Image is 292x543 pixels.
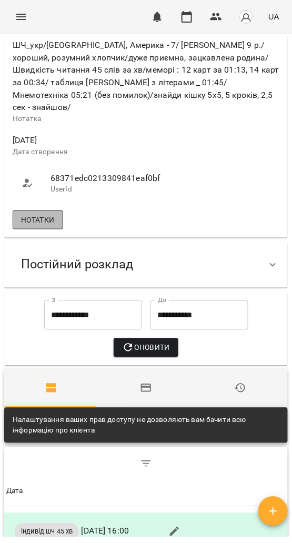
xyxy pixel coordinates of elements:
[13,134,279,147] span: [DATE]
[239,9,254,24] img: avatar_s.png
[15,527,79,537] span: індивід шч 45 хв
[13,114,279,124] p: Нотатка
[21,214,55,226] span: Нотатки
[268,11,279,22] span: UA
[6,485,286,498] span: Дата
[4,242,288,288] div: Постійний розклад
[134,451,159,477] button: Фільтр
[114,338,178,357] button: Оновити
[13,210,63,229] button: Нотатки
[8,4,34,29] button: Menu
[51,184,271,195] p: UserId
[4,447,288,477] div: Table Toolbar
[6,485,23,498] div: Дата
[122,341,170,354] span: Оновити
[13,147,279,157] p: Дата створення
[6,485,23,498] div: Sort
[13,40,279,112] span: ШЧ_укр/[GEOGRAPHIC_DATA], Америка - 7/ [PERSON_NAME] 9 р./ хороший, розумний хлопчик/дуже приємна...
[21,257,133,273] span: Постійний розклад
[264,7,284,26] button: UA
[13,411,279,440] div: Налаштування ваших прав доступу не дозволяють вам бачити всю інформацію про клієнта
[51,172,271,185] span: 68371edc0213309841eaf0bf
